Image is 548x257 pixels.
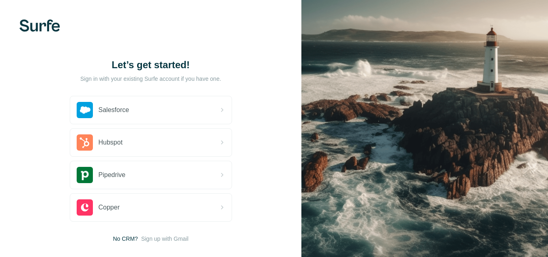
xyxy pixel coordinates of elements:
[99,170,126,180] span: Pipedrive
[141,235,189,243] button: Sign up with Gmail
[80,75,221,83] p: Sign in with your existing Surfe account if you have one.
[77,134,93,151] img: hubspot's logo
[99,105,129,115] span: Salesforce
[77,102,93,118] img: salesforce's logo
[70,58,232,71] h1: Let’s get started!
[99,203,120,212] span: Copper
[99,138,123,147] span: Hubspot
[113,235,138,243] span: No CRM?
[19,19,60,32] img: Surfe's logo
[77,167,93,183] img: pipedrive's logo
[77,199,93,216] img: copper's logo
